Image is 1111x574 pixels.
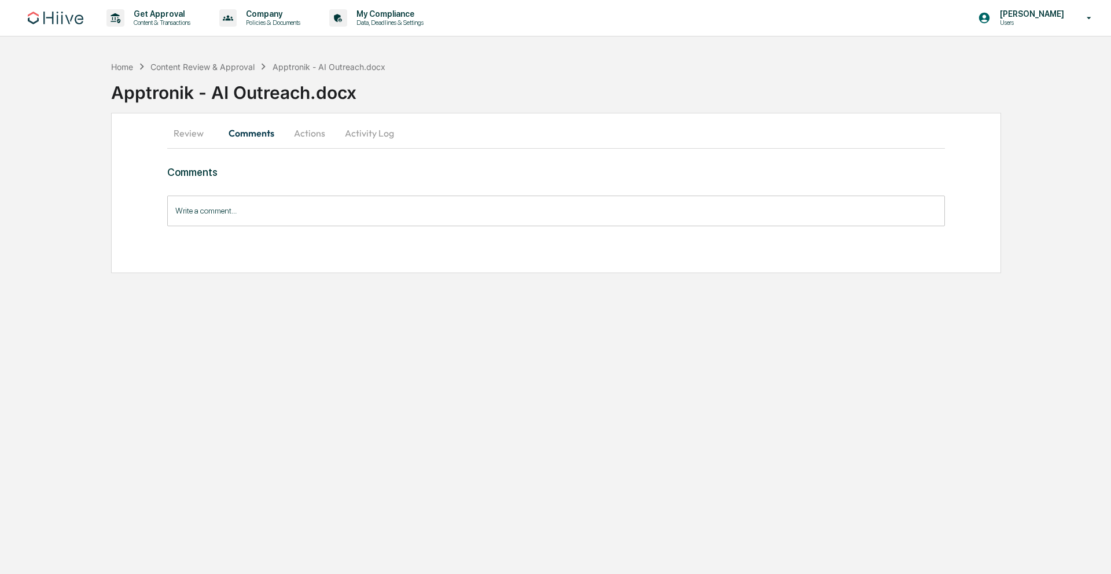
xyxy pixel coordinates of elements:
[111,73,1111,103] div: Apptronik - AI Outreach.docx
[111,62,133,72] div: Home
[237,9,306,19] p: Company
[347,19,429,27] p: Data, Deadlines & Settings
[167,166,945,178] h3: Comments
[991,19,1070,27] p: Users
[124,19,196,27] p: Content & Transactions
[124,9,196,19] p: Get Approval
[237,19,306,27] p: Policies & Documents
[284,119,336,147] button: Actions
[347,9,429,19] p: My Compliance
[336,119,403,147] button: Activity Log
[273,62,385,72] div: Apptronik - AI Outreach.docx
[219,119,284,147] button: Comments
[991,9,1070,19] p: [PERSON_NAME]
[167,119,945,147] div: secondary tabs example
[150,62,255,72] div: Content Review & Approval
[167,119,219,147] button: Review
[28,12,83,24] img: logo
